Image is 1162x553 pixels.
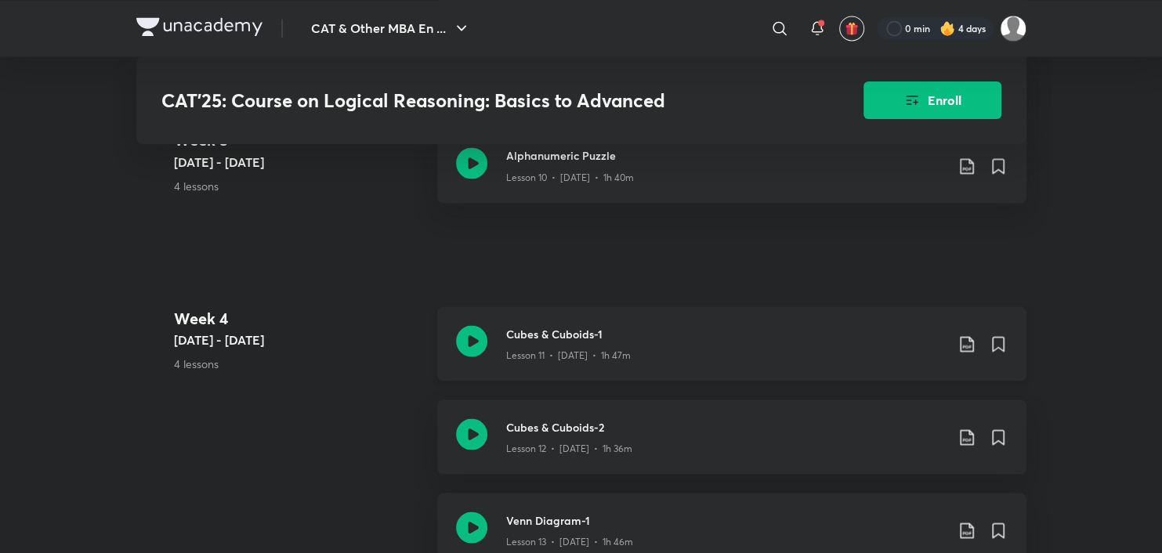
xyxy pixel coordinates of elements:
[506,348,631,362] p: Lesson 11 • [DATE] • 1h 47m
[506,170,634,184] p: Lesson 10 • [DATE] • 1h 40m
[839,16,864,41] button: avatar
[136,17,262,40] a: Company Logo
[174,330,425,349] h5: [DATE] - [DATE]
[174,306,425,330] h4: Week 4
[161,89,775,112] h3: CAT'25: Course on Logical Reasoning: Basics to Advanced
[506,441,632,455] p: Lesson 12 • [DATE] • 1h 36m
[506,534,633,548] p: Lesson 13 • [DATE] • 1h 46m
[174,152,425,171] h5: [DATE] - [DATE]
[506,147,945,164] h3: Alphanumeric Puzzle
[845,21,859,35] img: avatar
[136,17,262,36] img: Company Logo
[302,13,480,44] button: CAT & Other MBA En ...
[863,81,1001,119] button: Enroll
[939,20,955,36] img: streak
[1000,15,1026,42] img: Abhishek gupta
[506,511,945,528] h3: Venn Diagram-1
[437,128,1026,222] a: Alphanumeric PuzzleLesson 10 • [DATE] • 1h 40m
[174,355,425,371] p: 4 lessons
[437,399,1026,493] a: Cubes & Cuboids-2Lesson 12 • [DATE] • 1h 36m
[506,418,945,435] h3: Cubes & Cuboids-2
[437,306,1026,399] a: Cubes & Cuboids-1Lesson 11 • [DATE] • 1h 47m
[174,177,425,193] p: 4 lessons
[506,325,945,342] h3: Cubes & Cuboids-1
